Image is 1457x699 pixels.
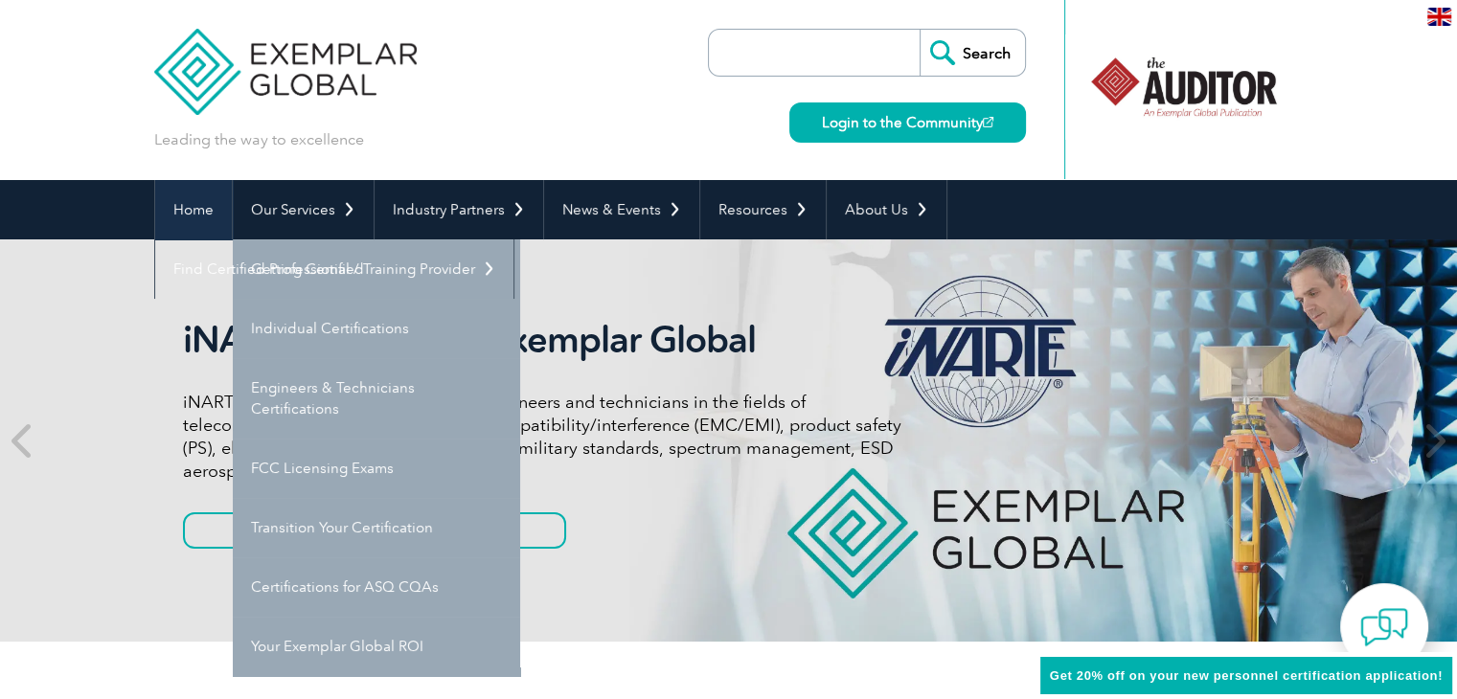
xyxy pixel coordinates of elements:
a: Our Services [233,180,374,239]
img: contact-chat.png [1360,603,1408,651]
a: Certifications for ASQ CQAs [233,557,520,617]
a: Get to know more about iNARTE [183,512,566,549]
a: Engineers & Technicians Certifications [233,358,520,439]
a: Home [155,180,232,239]
img: open_square.png [983,117,993,127]
p: iNARTE certifications are for qualified engineers and technicians in the fields of telecommunicat... [183,391,901,483]
a: News & Events [544,180,699,239]
a: Transition Your Certification [233,498,520,557]
a: Individual Certifications [233,299,520,358]
h2: iNARTE is a Part of Exemplar Global [183,318,901,362]
a: FCC Licensing Exams [233,439,520,498]
a: Resources [700,180,826,239]
a: Login to the Community [789,102,1026,143]
p: Leading the way to excellence [154,129,364,150]
a: Your Exemplar Global ROI [233,617,520,676]
a: About Us [827,180,946,239]
span: Get 20% off on your new personnel certification application! [1050,668,1443,683]
img: en [1427,8,1451,26]
a: Find Certified Professional / Training Provider [155,239,513,299]
a: Industry Partners [375,180,543,239]
input: Search [920,30,1025,76]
